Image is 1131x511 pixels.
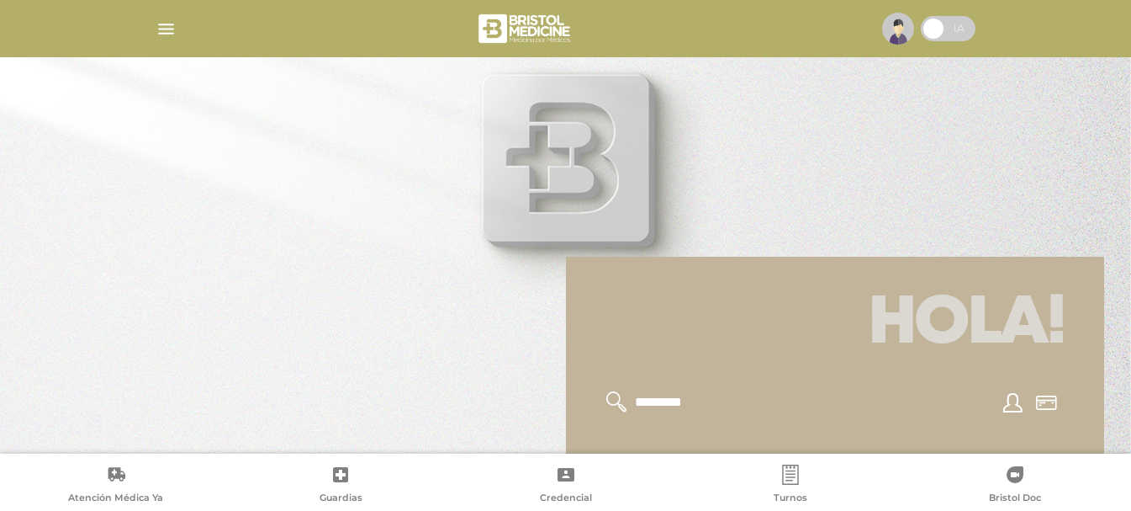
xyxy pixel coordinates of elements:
[476,8,576,49] img: bristol-medicine-blanco.png
[156,19,177,40] img: Cober_menu-lines-white.svg
[3,465,228,508] a: Atención Médica Ya
[453,465,678,508] a: Credencial
[228,465,452,508] a: Guardias
[540,492,592,507] span: Credencial
[989,492,1041,507] span: Bristol Doc
[68,492,163,507] span: Atención Médica Ya
[882,13,914,45] img: profile-placeholder.svg
[586,277,1084,371] h1: Hola!
[903,465,1128,508] a: Bristol Doc
[678,465,902,508] a: Turnos
[774,492,807,507] span: Turnos
[320,492,362,507] span: Guardias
